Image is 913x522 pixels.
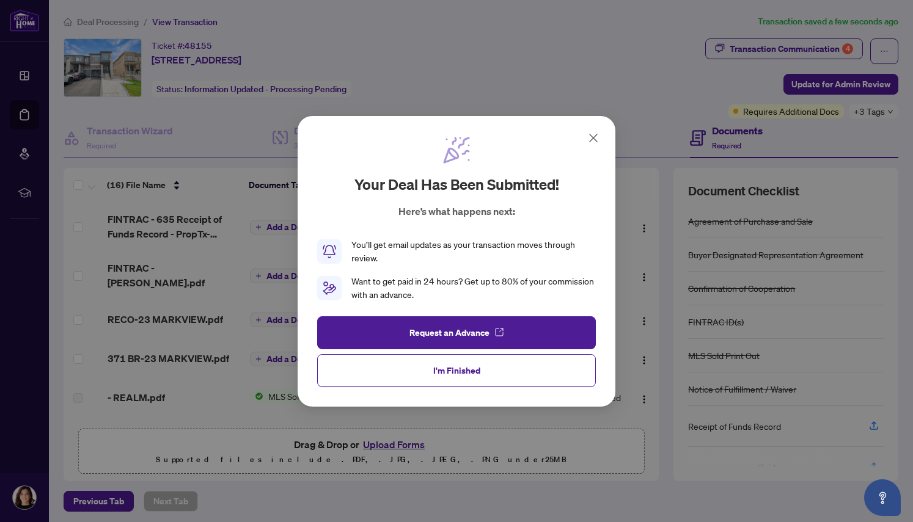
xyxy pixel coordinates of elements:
button: Request an Advance [317,316,596,349]
div: Want to get paid in 24 hours? Get up to 80% of your commission with an advance. [351,275,596,302]
div: You’ll get email updates as your transaction moves through review. [351,238,596,265]
button: Open asap [864,479,901,516]
p: Here’s what happens next: [398,204,515,219]
h2: Your deal has been submitted! [354,175,559,194]
button: I'm Finished [317,353,596,386]
span: Request an Advance [409,322,490,342]
span: I'm Finished [433,360,480,380]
